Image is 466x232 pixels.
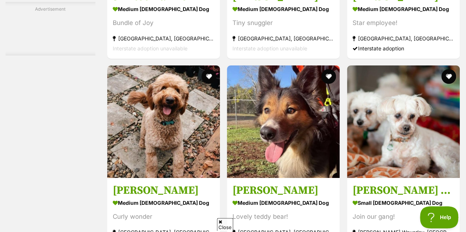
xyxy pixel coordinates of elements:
[113,212,214,222] div: Curly wonder
[107,65,220,178] img: Kaspar Peggoty - Golden Retriever x Poodle Dog
[322,69,336,84] button: favourite
[6,2,95,56] div: Advertisement
[420,206,459,228] iframe: Help Scout Beacon - Open
[353,212,454,222] div: Join our gang!
[353,3,454,14] strong: medium [DEMOGRAPHIC_DATA] Dog
[353,43,454,53] div: Interstate adoption
[232,18,334,28] div: Tiny snuggler
[113,3,214,14] strong: medium [DEMOGRAPHIC_DATA] Dog
[232,45,307,51] span: Interstate adoption unavailable
[353,18,454,28] div: Star employee!
[113,45,188,51] span: Interstate adoption unavailable
[347,65,460,178] img: Wally and Ollie Peggotty - Maltese Dog
[113,183,214,197] h3: [PERSON_NAME]
[232,183,334,197] h3: [PERSON_NAME]
[232,212,334,222] div: Lovely teddy bear!
[353,197,454,208] strong: small [DEMOGRAPHIC_DATA] Dog
[227,65,340,178] img: Gus - Australian Kelpie x Border Collie Dog
[232,33,334,43] strong: [GEOGRAPHIC_DATA], [GEOGRAPHIC_DATA]
[202,69,216,84] button: favourite
[353,33,454,43] strong: [GEOGRAPHIC_DATA], [GEOGRAPHIC_DATA]
[353,183,454,197] h3: [PERSON_NAME] and [PERSON_NAME]
[113,33,214,43] strong: [GEOGRAPHIC_DATA], [GEOGRAPHIC_DATA]
[441,69,456,84] button: favourite
[232,3,334,14] strong: medium [DEMOGRAPHIC_DATA] Dog
[217,218,233,231] span: Close
[232,197,334,208] strong: medium [DEMOGRAPHIC_DATA] Dog
[113,18,214,28] div: Bundle of Joy
[113,197,214,208] strong: medium [DEMOGRAPHIC_DATA] Dog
